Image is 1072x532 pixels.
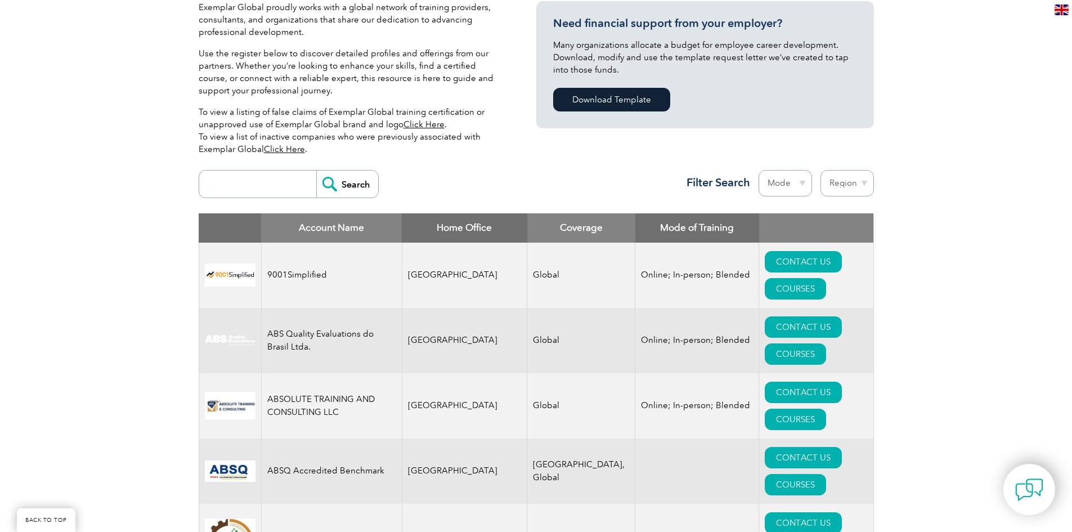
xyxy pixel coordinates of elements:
[1055,5,1069,15] img: en
[553,88,670,111] a: Download Template
[680,176,750,190] h3: Filter Search
[759,213,873,243] th: : activate to sort column ascending
[402,439,527,504] td: [GEOGRAPHIC_DATA]
[199,106,503,155] p: To view a listing of false claims of Exemplar Global training certification or unapproved use of ...
[261,308,402,373] td: ABS Quality Evaluations do Brasil Ltda.
[261,213,402,243] th: Account Name: activate to sort column descending
[765,316,842,338] a: CONTACT US
[527,308,635,373] td: Global
[527,373,635,439] td: Global
[635,243,759,308] td: Online; In-person; Blended
[402,243,527,308] td: [GEOGRAPHIC_DATA]
[1015,476,1043,504] img: contact-chat.png
[261,439,402,504] td: ABSQ Accredited Benchmark
[402,308,527,373] td: [GEOGRAPHIC_DATA]
[403,119,445,129] a: Click Here
[205,334,255,347] img: c92924ac-d9bc-ea11-a814-000d3a79823d-logo.jpg
[553,16,857,30] h3: Need financial support from your employer?
[635,213,759,243] th: Mode of Training: activate to sort column ascending
[205,461,255,482] img: cc24547b-a6e0-e911-a812-000d3a795b83-logo.png
[765,251,842,272] a: CONTACT US
[205,263,255,287] img: 37c9c059-616f-eb11-a812-002248153038-logo.png
[17,508,75,532] a: BACK TO TOP
[635,308,759,373] td: Online; In-person; Blended
[553,39,857,76] p: Many organizations allocate a budget for employee career development. Download, modify and use th...
[765,409,826,430] a: COURSES
[765,278,826,299] a: COURSES
[205,392,255,419] img: 16e092f6-eadd-ed11-a7c6-00224814fd52-logo.png
[199,47,503,97] p: Use the register below to discover detailed profiles and offerings from our partners. Whether you...
[527,439,635,504] td: [GEOGRAPHIC_DATA], Global
[402,373,527,439] td: [GEOGRAPHIC_DATA]
[261,243,402,308] td: 9001Simplified
[765,474,826,495] a: COURSES
[527,213,635,243] th: Coverage: activate to sort column ascending
[316,171,378,198] input: Search
[264,144,305,154] a: Click Here
[765,382,842,403] a: CONTACT US
[261,373,402,439] td: ABSOLUTE TRAINING AND CONSULTING LLC
[765,343,826,365] a: COURSES
[635,373,759,439] td: Online; In-person; Blended
[199,1,503,38] p: Exemplar Global proudly works with a global network of training providers, consultants, and organ...
[527,243,635,308] td: Global
[765,447,842,468] a: CONTACT US
[402,213,527,243] th: Home Office: activate to sort column ascending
